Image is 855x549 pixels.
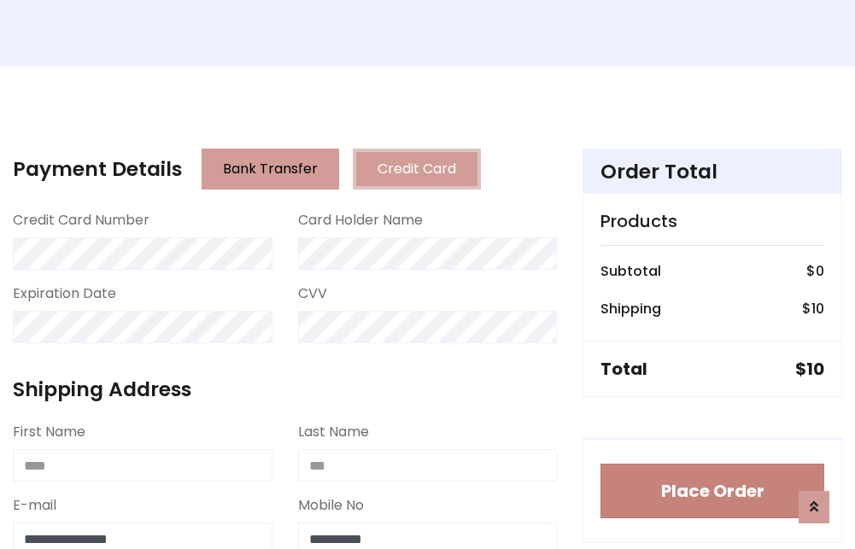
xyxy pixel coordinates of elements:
[600,263,661,279] h6: Subtotal
[13,422,85,442] label: First Name
[600,301,661,317] h6: Shipping
[13,283,116,304] label: Expiration Date
[298,210,423,231] label: Card Holder Name
[13,210,149,231] label: Credit Card Number
[298,422,369,442] label: Last Name
[600,464,824,518] button: Place Order
[13,495,56,516] label: E-mail
[600,211,824,231] h5: Products
[811,299,824,318] span: 10
[806,263,824,279] h6: $
[600,359,647,379] h5: Total
[298,495,364,516] label: Mobile No
[13,377,557,401] h4: Shipping Address
[816,261,824,281] span: 0
[13,157,182,181] h4: Payment Details
[298,283,327,304] label: CVV
[806,357,824,381] span: 10
[353,149,481,190] button: Credit Card
[802,301,824,317] h6: $
[795,359,824,379] h5: $
[202,149,339,190] button: Bank Transfer
[600,160,824,184] h4: Order Total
